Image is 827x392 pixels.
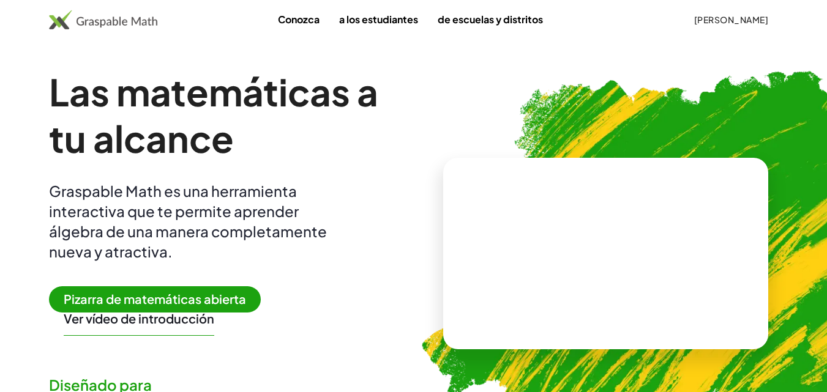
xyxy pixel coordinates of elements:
[339,13,418,26] font: a los estudiantes
[64,291,246,306] font: Pizarra de matemáticas abierta
[684,9,778,31] button: [PERSON_NAME]
[438,13,543,26] font: de escuelas y distritos
[694,14,768,25] font: [PERSON_NAME]
[278,13,320,26] font: Conozca
[268,8,329,31] a: Conozca
[49,182,327,261] font: Graspable Math es una herramienta interactiva que te permite aprender álgebra de una manera compl...
[428,8,553,31] a: de escuelas y distritos
[329,8,428,31] a: a los estudiantes
[64,311,214,327] button: Ver vídeo de introducción
[49,294,271,306] a: Pizarra de matemáticas abierta
[514,207,697,299] video: ¿Qué es esto? Es notación matemática dinámica. Esta notación desempeña un papel fundamental en có...
[49,68,378,161] font: Las matemáticas a tu alcance
[64,311,214,326] font: Ver vídeo de introducción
